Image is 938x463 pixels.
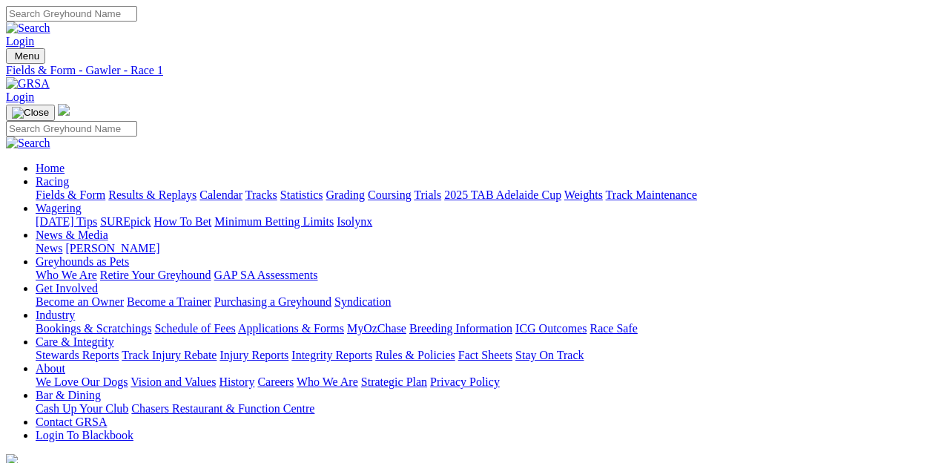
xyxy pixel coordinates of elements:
[589,322,637,335] a: Race Safe
[347,322,406,335] a: MyOzChase
[36,282,98,295] a: Get Involved
[515,322,587,335] a: ICG Outcomes
[361,375,427,388] a: Strategic Plan
[368,188,412,201] a: Coursing
[458,349,512,361] a: Fact Sheets
[36,402,128,415] a: Cash Up Your Club
[564,188,603,201] a: Weights
[337,215,372,228] a: Isolynx
[280,188,323,201] a: Statistics
[36,416,107,428] a: Contact GRSA
[36,362,65,375] a: About
[36,322,151,335] a: Bookings & Scratchings
[131,402,314,415] a: Chasers Restaurant & Function Centre
[199,188,242,201] a: Calendar
[65,242,159,255] a: [PERSON_NAME]
[36,295,932,309] div: Get Involved
[36,242,932,255] div: News & Media
[219,349,288,361] a: Injury Reports
[606,188,697,201] a: Track Maintenance
[100,215,151,228] a: SUREpick
[297,375,358,388] a: Who We Are
[6,6,137,22] input: Search
[257,375,294,388] a: Careers
[6,22,50,35] img: Search
[245,188,277,201] a: Tracks
[36,375,932,389] div: About
[36,188,932,202] div: Racing
[414,188,441,201] a: Trials
[515,349,584,361] a: Stay On Track
[58,104,70,116] img: logo-grsa-white.png
[6,48,45,64] button: Toggle navigation
[36,215,97,228] a: [DATE] Tips
[36,402,932,416] div: Bar & Dining
[36,309,75,321] a: Industry
[108,188,196,201] a: Results & Replays
[36,349,119,361] a: Stewards Reports
[36,215,932,229] div: Wagering
[36,322,932,335] div: Industry
[127,295,211,308] a: Become a Trainer
[36,255,129,268] a: Greyhounds as Pets
[154,215,212,228] a: How To Bet
[238,322,344,335] a: Applications & Forms
[12,107,49,119] img: Close
[6,91,34,103] a: Login
[154,322,235,335] a: Schedule of Fees
[375,349,455,361] a: Rules & Policies
[214,295,331,308] a: Purchasing a Greyhound
[36,229,108,241] a: News & Media
[36,429,133,441] a: Login To Blackbook
[15,50,39,62] span: Menu
[122,349,217,361] a: Track Injury Rebate
[6,105,55,121] button: Toggle navigation
[36,269,97,281] a: Who We Are
[100,269,211,281] a: Retire Your Greyhound
[430,375,500,388] a: Privacy Policy
[6,35,34,47] a: Login
[334,295,391,308] a: Syndication
[36,242,62,255] a: News
[36,269,932,282] div: Greyhounds as Pets
[219,375,254,388] a: History
[6,64,932,77] a: Fields & Form - Gawler - Race 1
[36,162,65,174] a: Home
[36,335,114,348] a: Care & Integrity
[6,137,50,150] img: Search
[214,269,318,281] a: GAP SA Assessments
[36,175,69,188] a: Racing
[131,375,216,388] a: Vision and Values
[444,188,561,201] a: 2025 TAB Adelaide Cup
[326,188,365,201] a: Grading
[6,77,50,91] img: GRSA
[36,188,105,201] a: Fields & Form
[291,349,372,361] a: Integrity Reports
[214,215,334,228] a: Minimum Betting Limits
[409,322,512,335] a: Breeding Information
[6,121,137,137] input: Search
[36,295,124,308] a: Become an Owner
[36,202,82,214] a: Wagering
[36,375,128,388] a: We Love Our Dogs
[36,389,101,401] a: Bar & Dining
[36,349,932,362] div: Care & Integrity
